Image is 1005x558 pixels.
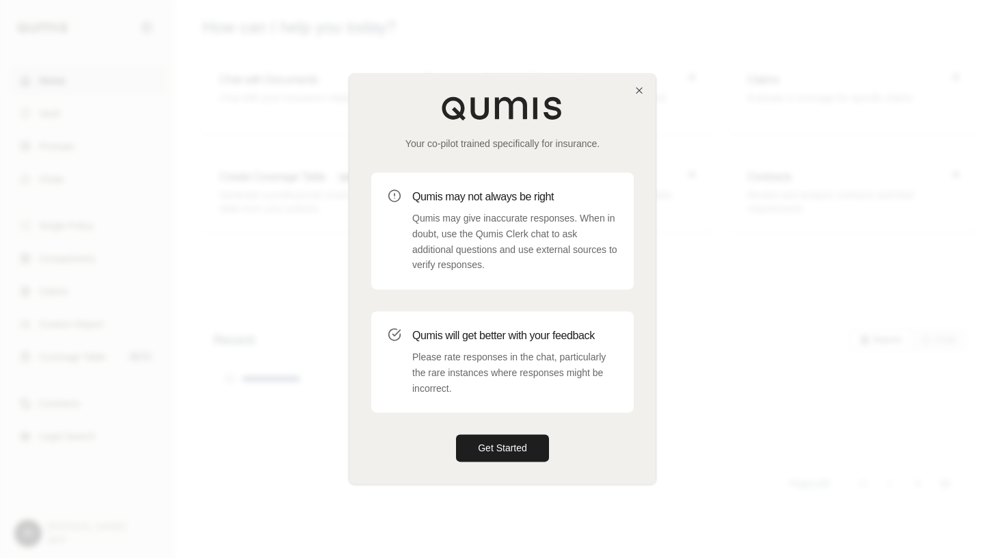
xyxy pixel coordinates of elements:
[456,435,549,462] button: Get Started
[412,211,617,273] p: Qumis may give inaccurate responses. When in doubt, use the Qumis Clerk chat to ask additional qu...
[412,349,617,396] p: Please rate responses in the chat, particularly the rare instances where responses might be incor...
[412,189,617,205] h3: Qumis may not always be right
[412,328,617,344] h3: Qumis will get better with your feedback
[441,96,564,120] img: Qumis Logo
[371,137,634,150] p: Your co-pilot trained specifically for insurance.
